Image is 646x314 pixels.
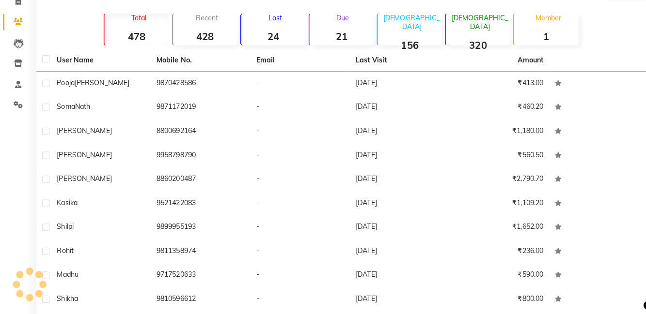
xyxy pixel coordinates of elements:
td: ₹800.00 [444,288,543,312]
td: - [247,194,346,217]
td: [DATE] [346,265,444,288]
th: Last Visit [346,53,444,75]
td: - [247,288,346,312]
p: Recent [175,17,235,26]
strong: 156 [373,43,437,55]
td: - [247,170,346,194]
td: [DATE] [346,99,444,122]
th: User Name [50,53,149,75]
td: 8860200487 [149,170,247,194]
strong: 320 [441,43,504,55]
td: ₹560.50 [444,146,543,170]
p: Due [308,17,369,26]
td: [DATE] [346,194,444,217]
p: Member [512,17,571,26]
td: ₹2,790.70 [444,170,543,194]
span: Rohit [56,247,73,256]
td: 9717520633 [149,265,247,288]
span: Madhu [56,271,78,280]
span: Shikha [56,295,77,303]
strong: 21 [306,34,369,46]
p: Total [107,17,167,26]
th: Mobile No. [149,53,247,75]
td: ₹1,652.00 [444,217,543,241]
td: - [247,75,346,99]
span: [PERSON_NAME] [56,176,110,185]
td: [DATE] [346,170,444,194]
td: ₹1,109.20 [444,194,543,217]
th: Amount [506,53,543,75]
td: ₹460.20 [444,99,543,122]
strong: 24 [238,34,302,46]
strong: 1 [508,34,571,46]
td: - [247,146,346,170]
span: [PERSON_NAME] [74,81,128,90]
td: 9811358974 [149,241,247,265]
td: [DATE] [346,288,444,312]
td: [DATE] [346,217,444,241]
td: ₹413.00 [444,75,543,99]
td: 9521422083 [149,194,247,217]
th: Email [247,53,346,75]
span: Nath [74,105,89,114]
p: [DEMOGRAPHIC_DATA] [444,17,504,35]
td: - [247,99,346,122]
td: 9899955193 [149,217,247,241]
td: 9871172019 [149,99,247,122]
td: - [247,241,346,265]
strong: 428 [171,34,235,46]
td: 8800692164 [149,122,247,146]
td: [DATE] [346,241,444,265]
span: [PERSON_NAME] [56,152,110,161]
td: 9810596612 [149,288,247,312]
td: - [247,265,346,288]
td: 9958798790 [149,146,247,170]
td: [DATE] [346,122,444,146]
span: Shilpi [56,224,73,232]
td: ₹1,180.00 [444,122,543,146]
span: Kasika [56,200,77,209]
td: [DATE] [346,146,444,170]
td: - [247,122,346,146]
span: Soma [56,105,74,114]
span: [PERSON_NAME] [56,129,110,137]
span: Pooja [56,81,74,90]
td: ₹236.00 [444,241,543,265]
td: 9870428586 [149,75,247,99]
strong: 478 [103,34,167,46]
td: - [247,217,346,241]
td: [DATE] [346,75,444,99]
p: Lost [242,17,302,26]
td: ₹590.00 [444,265,543,288]
p: [DEMOGRAPHIC_DATA] [377,17,437,35]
